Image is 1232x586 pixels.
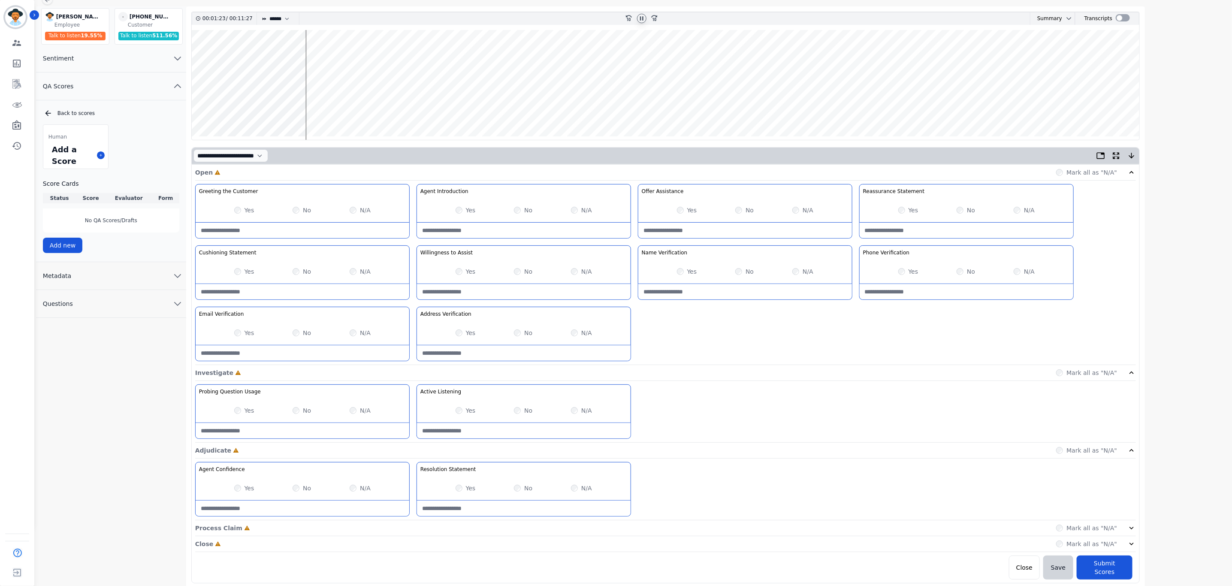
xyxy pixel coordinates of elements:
label: N/A [581,484,592,492]
div: Add a Score [50,142,94,169]
button: QA Scores chevron up [36,72,186,100]
label: Yes [687,267,697,276]
label: No [303,329,311,337]
div: Transcripts [1084,12,1112,25]
label: No [967,267,975,276]
span: Metadata [36,272,78,280]
label: No [303,484,311,492]
h3: Offer Assistance [642,188,684,195]
h3: Active Listening [420,388,461,395]
label: No [524,484,532,492]
p: Close [195,540,214,548]
button: Add new [43,238,83,253]
button: Submit Scores [1077,556,1132,580]
h3: Address Verification [420,311,471,317]
h3: Agent Introduction [420,188,468,195]
label: N/A [360,206,371,214]
svg: chevron down [172,299,183,309]
button: Sentiment chevron down [36,45,186,72]
label: N/A [1024,206,1035,214]
div: No QA Scores/Drafts [43,208,179,233]
label: No [524,406,532,415]
label: No [303,206,311,214]
label: N/A [803,267,813,276]
div: Summary [1030,12,1062,25]
label: N/A [581,406,592,415]
label: Yes [687,206,697,214]
label: No [746,267,754,276]
label: N/A [581,267,592,276]
label: No [303,406,311,415]
svg: chevron down [172,271,183,281]
label: Yes [466,406,476,415]
div: 00:11:27 [228,12,251,25]
p: Investigate [195,369,233,377]
label: N/A [360,267,371,276]
svg: chevron down [1066,15,1072,22]
label: No [746,206,754,214]
label: N/A [581,206,592,214]
h3: Name Verification [642,249,688,256]
button: Questions chevron down [36,290,186,318]
label: Mark all as "N/A" [1066,446,1117,455]
th: Form [152,193,179,203]
label: Mark all as "N/A" [1066,369,1117,377]
label: Yes [245,329,254,337]
label: N/A [360,406,371,415]
h3: Phone Verification [863,249,909,256]
h3: Email Verification [199,311,244,317]
label: Mark all as "N/A" [1066,168,1117,177]
div: Employee [54,21,107,28]
th: Evaluator [106,193,152,203]
th: Status [43,193,76,203]
label: Yes [466,329,476,337]
h3: Willingness to Assist [420,249,473,256]
th: Score [76,193,106,203]
label: Yes [245,267,254,276]
button: Metadata chevron down [36,262,186,290]
h3: Score Cards [43,179,179,188]
label: N/A [581,329,592,337]
div: 00:01:23 [202,12,226,25]
img: Bordered avatar [5,7,26,27]
label: Yes [909,206,918,214]
label: No [524,206,532,214]
span: 511.56 % [152,33,177,39]
label: Mark all as "N/A" [1066,540,1117,548]
label: Mark all as "N/A" [1066,524,1117,532]
svg: chevron down [172,53,183,63]
div: / [202,12,255,25]
label: Yes [245,206,254,214]
div: Customer [128,21,181,28]
button: chevron down [1062,15,1072,22]
span: QA Scores [36,82,81,91]
span: 19.55 % [81,33,102,39]
p: Process Claim [195,524,242,532]
h3: Greeting the Customer [199,188,258,195]
p: Open [195,168,213,177]
label: Yes [466,267,476,276]
h3: Agent Confidence [199,466,245,473]
label: Yes [245,484,254,492]
span: Human [48,133,67,140]
div: Talk to listen [45,32,106,40]
label: Yes [466,206,476,214]
label: N/A [360,484,371,492]
label: Yes [466,484,476,492]
h3: Cushioning Statement [199,249,257,256]
span: - [118,12,128,21]
p: Adjudicate [195,446,231,455]
div: Back to scores [44,109,179,118]
button: Close [1009,556,1040,580]
button: Save [1043,556,1073,580]
h3: Reassurance Statement [863,188,924,195]
label: Yes [909,267,918,276]
label: N/A [360,329,371,337]
label: N/A [803,206,813,214]
label: N/A [1024,267,1035,276]
div: [PERSON_NAME] [56,12,99,21]
label: Yes [245,406,254,415]
div: [PHONE_NUMBER] [130,12,172,21]
h3: Resolution Statement [420,466,476,473]
label: No [524,329,532,337]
